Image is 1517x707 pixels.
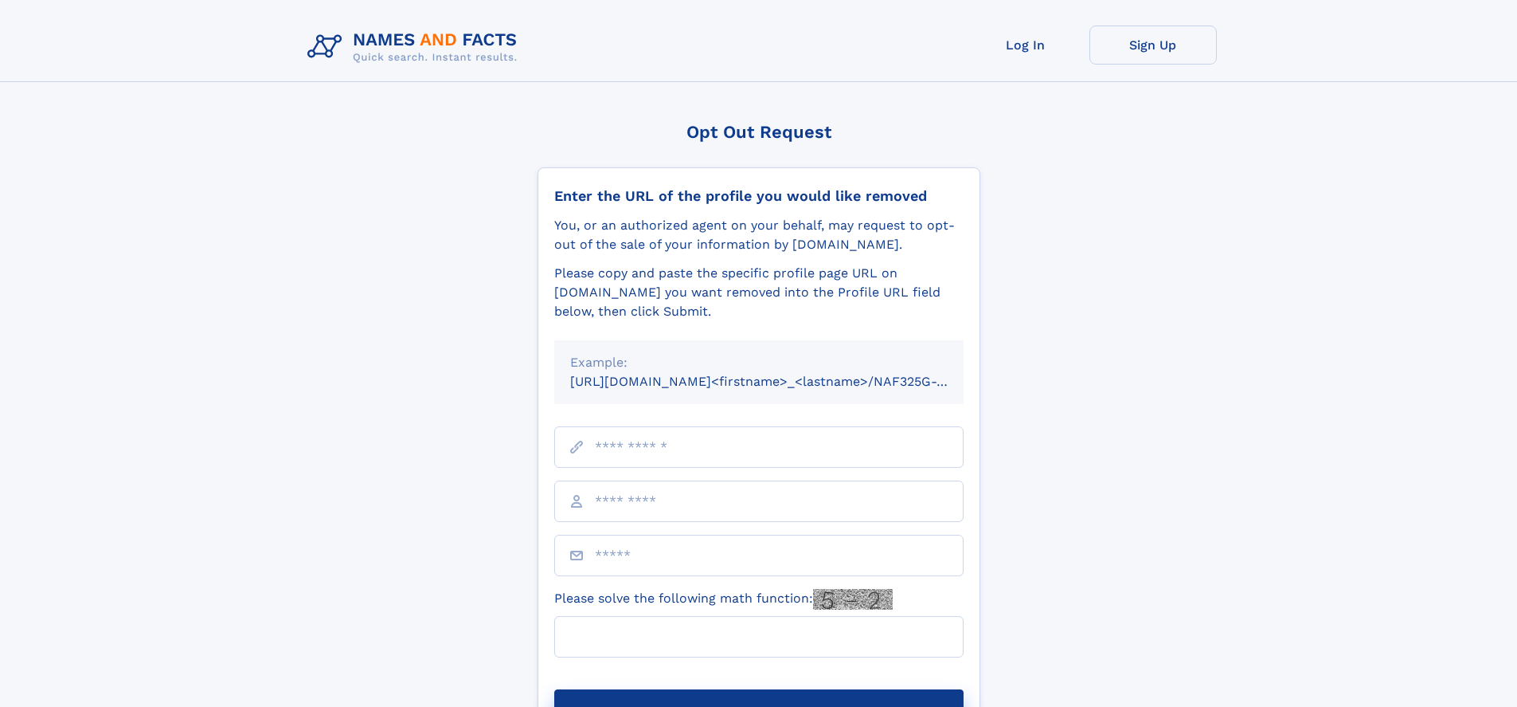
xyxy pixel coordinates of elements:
[554,264,964,321] div: Please copy and paste the specific profile page URL on [DOMAIN_NAME] you want removed into the Pr...
[570,374,994,389] small: [URL][DOMAIN_NAME]<firstname>_<lastname>/NAF325G-xxxxxxxx
[301,26,530,69] img: Logo Names and Facts
[554,187,964,205] div: Enter the URL of the profile you would like removed
[1089,26,1217,65] a: Sign Up
[962,26,1089,65] a: Log In
[570,353,948,372] div: Example:
[538,122,980,142] div: Opt Out Request
[554,589,893,610] label: Please solve the following math function:
[554,216,964,254] div: You, or an authorized agent on your behalf, may request to opt-out of the sale of your informatio...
